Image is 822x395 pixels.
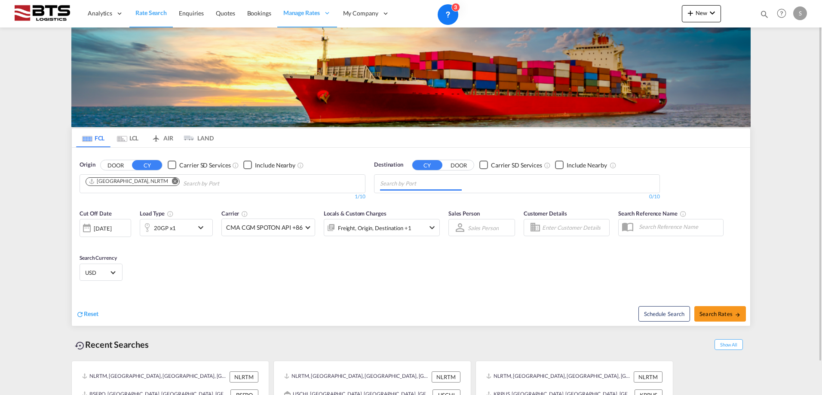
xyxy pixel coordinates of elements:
span: USD [85,269,109,276]
div: S [793,6,807,20]
md-icon: The selected Trucker/Carrierwill be displayed in the rate results If the rates are from another f... [241,210,248,217]
input: Chips input. [380,177,462,191]
md-icon: Your search will be saved by the below given name [680,210,687,217]
div: Carrier SD Services [179,161,230,170]
button: Search Ratesicon-arrow-right [694,306,746,322]
md-icon: Unchecked: Search for CY (Container Yard) services for all selected carriers.Checked : Search for... [232,162,239,169]
button: DOOR [444,160,474,170]
div: NLRTM, Rotterdam, Netherlands, Western Europe, Europe [284,371,429,383]
input: Chips input. [183,177,265,191]
span: CMA CGM SPOTON API +86 [226,223,303,232]
md-icon: icon-refresh [76,310,84,318]
div: Include Nearby [255,161,295,170]
span: Search Reference Name [618,210,687,217]
span: Quotes [216,9,235,17]
button: CY [412,160,442,170]
span: My Company [343,9,378,18]
md-icon: Unchecked: Ignores neighbouring ports when fetching rates.Checked : Includes neighbouring ports w... [610,162,616,169]
md-tab-item: FCL [76,128,110,147]
div: NLRTM, Rotterdam, Netherlands, Western Europe, Europe [486,371,632,383]
md-select: Select Currency: $ USDUnited States Dollar [84,266,118,279]
md-tab-item: LCL [110,128,145,147]
span: Manage Rates [283,9,320,17]
md-icon: icon-airplane [151,133,161,140]
div: Recent Searches [71,335,152,354]
span: Customer Details [524,210,567,217]
span: Reset [84,310,98,317]
span: Cut Off Date [80,210,112,217]
input: Enter Customer Details [542,221,607,234]
md-checkbox: Checkbox No Ink [555,161,607,170]
div: [DATE] [94,225,111,232]
img: LCL+%26+FCL+BACKGROUND.png [71,27,751,127]
div: Freight Origin Destination Factory Stuffing [338,222,411,234]
md-checkbox: Checkbox No Ink [479,161,542,170]
div: Include Nearby [567,161,607,170]
div: icon-magnify [760,9,769,22]
div: NLRTM, Rotterdam, Netherlands, Western Europe, Europe [82,371,227,383]
div: Rotterdam, NLRTM [89,178,168,185]
div: Help [774,6,793,21]
span: Analytics [88,9,112,18]
div: Freight Origin Destination Factory Stuffingicon-chevron-down [324,219,440,236]
div: 20GP x1icon-chevron-down [140,219,213,236]
md-checkbox: Checkbox No Ink [168,161,230,170]
button: Remove [166,178,179,186]
md-tab-item: AIR [145,128,179,147]
div: Carrier SD Services [491,161,542,170]
div: NLRTM [634,371,663,383]
span: New [685,9,718,16]
span: Show All [715,339,743,350]
div: NLRTM [230,371,258,383]
span: Locals & Custom Charges [324,210,386,217]
span: Search Rates [699,310,741,317]
md-pagination-wrapper: Use the left and right arrow keys to navigate between tabs [76,128,214,147]
md-checkbox: Checkbox No Ink [243,161,295,170]
span: Help [774,6,789,21]
span: Origin [80,161,95,169]
button: DOOR [101,160,131,170]
md-icon: icon-chevron-down [707,8,718,18]
span: Rate Search [135,9,167,16]
md-icon: icon-plus 400-fg [685,8,696,18]
div: [DATE] [80,219,131,237]
button: Note: By default Schedule search will only considerorigin ports, destination ports and cut off da... [638,306,690,322]
md-icon: Unchecked: Search for CY (Container Yard) services for all selected carriers.Checked : Search for... [544,162,551,169]
div: OriginDOOR CY Checkbox No InkUnchecked: Search for CY (Container Yard) services for all selected ... [72,148,750,326]
span: Destination [374,161,403,169]
div: 1/10 [80,193,365,201]
button: CY [132,160,162,170]
md-datepicker: Select [80,236,86,248]
md-icon: Unchecked: Ignores neighbouring ports when fetching rates.Checked : Includes neighbouring ports w... [297,162,304,169]
md-chips-wrap: Chips container with autocompletion. Enter the text area, type text to search, and then use the u... [379,175,465,191]
md-icon: icon-chevron-down [427,222,437,233]
div: 0/10 [374,193,660,201]
md-tab-item: LAND [179,128,214,147]
md-icon: icon-backup-restore [75,340,85,351]
span: Search Currency [80,255,117,261]
md-select: Sales Person [467,222,500,234]
span: Carrier [221,210,248,217]
button: icon-plus 400-fgNewicon-chevron-down [682,5,721,22]
img: cdcc71d0be7811ed9adfbf939d2aa0e8.png [13,4,71,23]
span: Sales Person [448,210,480,217]
md-icon: icon-information-outline [167,210,174,217]
md-icon: icon-magnify [760,9,769,19]
input: Search Reference Name [635,220,723,233]
md-icon: icon-chevron-down [196,222,210,233]
md-icon: icon-arrow-right [735,312,741,318]
div: 20GP x1 [154,222,176,234]
span: Enquiries [179,9,204,17]
div: icon-refreshReset [76,310,98,319]
div: NLRTM [432,371,460,383]
div: Press delete to remove this chip. [89,178,170,185]
md-chips-wrap: Chips container. Use arrow keys to select chips. [84,175,268,191]
span: Load Type [140,210,174,217]
span: Bookings [247,9,271,17]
